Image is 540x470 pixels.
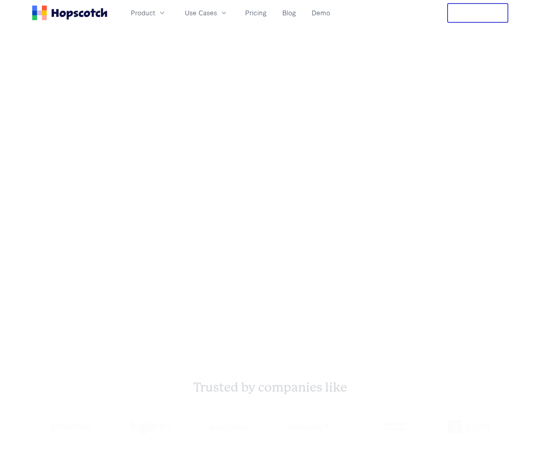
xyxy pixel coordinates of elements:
a: Home [32,5,107,20]
img: png-apartment-therapy-house-studio-apartment-home [368,421,410,432]
img: wecandoo-logo [209,424,251,430]
a: Demo [309,6,333,19]
img: loganix-logo [130,416,172,438]
a: Blog [279,6,299,19]
img: growthbar-logo [50,423,92,431]
span: Use Cases [185,8,217,18]
a: Pricing [242,6,270,19]
h2: Trusted by companies like [13,380,527,396]
img: vism logo [448,420,490,434]
button: Use Cases [180,6,233,19]
img: wellprept logo [289,421,331,433]
button: Free Trial [447,3,508,23]
button: Product [126,6,171,19]
span: Product [131,8,155,18]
